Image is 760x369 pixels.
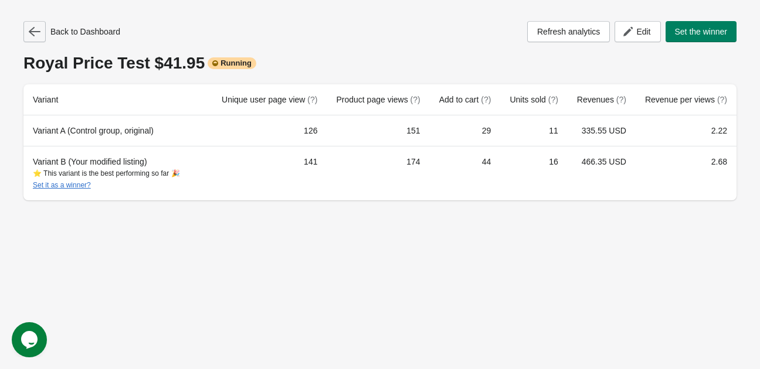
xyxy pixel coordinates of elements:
[212,115,327,146] td: 126
[410,95,420,104] span: (?)
[615,21,660,42] button: Edit
[439,95,491,104] span: Add to cart
[307,95,317,104] span: (?)
[481,95,491,104] span: (?)
[616,95,626,104] span: (?)
[636,115,737,146] td: 2.22
[548,95,558,104] span: (?)
[675,27,728,36] span: Set the winner
[327,115,429,146] td: 151
[222,95,317,104] span: Unique user page view
[510,95,558,104] span: Units sold
[12,322,49,357] iframe: chat widget
[212,146,327,200] td: 141
[23,54,737,73] div: Royal Price Test $41.95
[430,115,501,146] td: 29
[636,27,650,36] span: Edit
[23,21,120,42] div: Back to Dashboard
[430,146,501,200] td: 44
[33,125,203,136] div: Variant A (Control group, original)
[33,168,203,191] div: ⭐ This variant is the best performing so far 🎉
[336,95,420,104] span: Product page views
[33,156,203,191] div: Variant B (Your modified listing)
[666,21,737,42] button: Set the winner
[645,95,727,104] span: Revenue per views
[23,84,212,115] th: Variant
[327,146,429,200] td: 174
[577,95,626,104] span: Revenues
[568,115,636,146] td: 335.55 USD
[500,115,567,146] td: 11
[568,146,636,200] td: 466.35 USD
[537,27,600,36] span: Refresh analytics
[33,181,91,189] button: Set it as a winner?
[636,146,737,200] td: 2.68
[717,95,727,104] span: (?)
[500,146,567,200] td: 16
[527,21,610,42] button: Refresh analytics
[208,57,256,69] div: Running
